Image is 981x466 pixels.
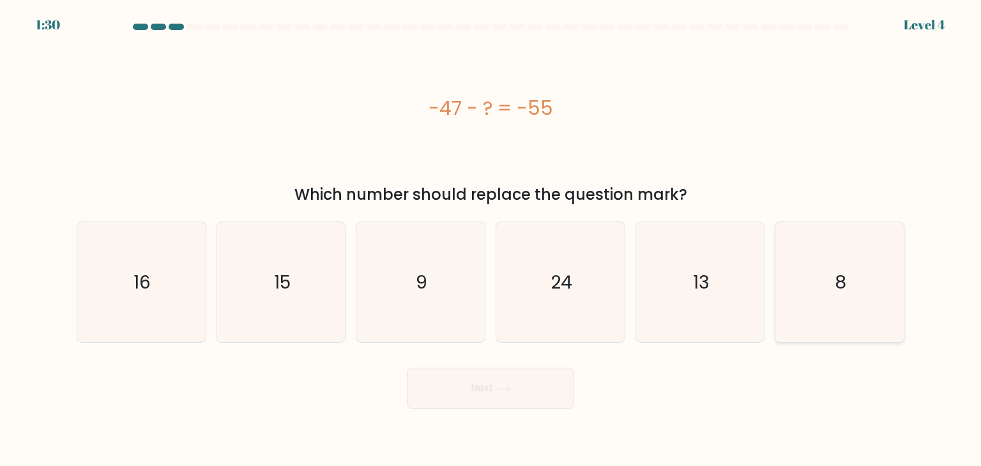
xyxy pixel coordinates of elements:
[904,15,945,34] div: Level 4
[274,269,291,295] text: 15
[835,269,846,295] text: 8
[693,269,710,295] text: 13
[84,183,897,206] div: Which number should replace the question mark?
[551,269,572,295] text: 24
[134,269,151,295] text: 16
[36,15,60,34] div: 1:30
[77,94,904,123] div: -47 - ? = -55
[407,368,574,409] button: Next
[416,269,428,295] text: 9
